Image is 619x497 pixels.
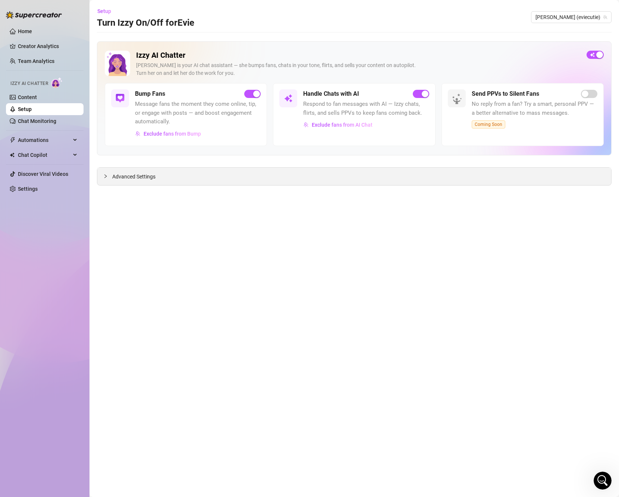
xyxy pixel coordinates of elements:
div: [PERSON_NAME] [26,61,70,69]
span: News [123,251,138,256]
div: • [DATE] [71,89,92,96]
img: svg%3e [116,94,125,103]
button: Setup [97,5,117,17]
a: Home [18,28,32,34]
a: Creator Analytics [18,40,78,52]
a: Discover Viral Videos [18,171,68,177]
img: AI Chatter [51,77,63,88]
span: No reply from a fan? Try a smart, personal PPV — a better alternative to mass messages. [472,100,597,117]
a: Setup [18,106,32,112]
div: collapsed [103,172,112,180]
span: Messages [41,251,70,256]
span: Home [11,251,26,256]
img: svg%3e [135,131,141,136]
img: silent-fans-ppv-o-N6Mmdf.svg [452,94,464,105]
span: Respond to fan messages with AI — Izzy chats, flirts, and sells PPVs to keep fans coming back. [303,100,429,117]
span: collapsed [103,174,108,178]
img: Chat Copilot [10,152,15,158]
span: ah wait, i had to refresh it lol [26,26,102,32]
span: Exclude fans from AI Chat [312,122,373,128]
span: Exclude fans from Bump [144,131,201,137]
h5: Bump Fans [135,89,165,98]
h5: Handle Chats with AI [303,89,359,98]
span: thunderbolt [10,137,16,143]
a: Content [18,94,37,100]
span: Advanced Settings [112,172,155,181]
h2: Izzy AI Chatter [136,51,581,60]
img: Profile image for Ella [9,81,23,96]
span: Izzy AI Chatter [10,80,48,87]
span: Message fans the moment they come online, tip, or engage with posts — and boost engagement automa... [135,100,261,126]
span: Chat Copilot [18,149,71,161]
iframe: Intercom live chat [594,472,612,490]
h5: Send PPVs to Silent Fans [472,89,539,98]
button: News [112,232,149,262]
span: Automations [18,134,71,146]
div: [PERSON_NAME] [26,89,70,96]
h3: Turn Izzy On/Off for Evie [97,17,194,29]
img: svg%3e [304,122,309,127]
button: Exclude fans from Bump [135,128,201,140]
img: Profile image for Ella [9,54,23,69]
a: Chat Monitoring [18,118,56,124]
div: [PERSON_NAME] is your AI chat assistant — she bumps fans, chats in your tone, flirts, and sells y... [136,61,581,77]
img: Izzy AI Chatter [105,51,130,76]
span: team [603,15,607,19]
button: Exclude fans from AI Chat [303,119,373,131]
div: Close [131,3,144,16]
h1: Messages [55,3,95,16]
a: Settings [18,186,38,192]
div: • [DATE] [71,61,92,69]
button: Help [75,232,112,262]
div: Nir [26,34,34,41]
img: svg%3e [284,94,293,103]
span: Help [87,251,99,256]
span: Coming Soon [472,120,505,129]
img: logo-BBDzfeDw.svg [6,11,62,19]
div: Profile image for Nir [9,26,23,41]
span: Setup [97,8,111,14]
div: • 3h ago [35,34,57,41]
a: Team Analytics [18,58,54,64]
span: Evie (eviecutie) [535,12,607,23]
button: Messages [37,232,75,262]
